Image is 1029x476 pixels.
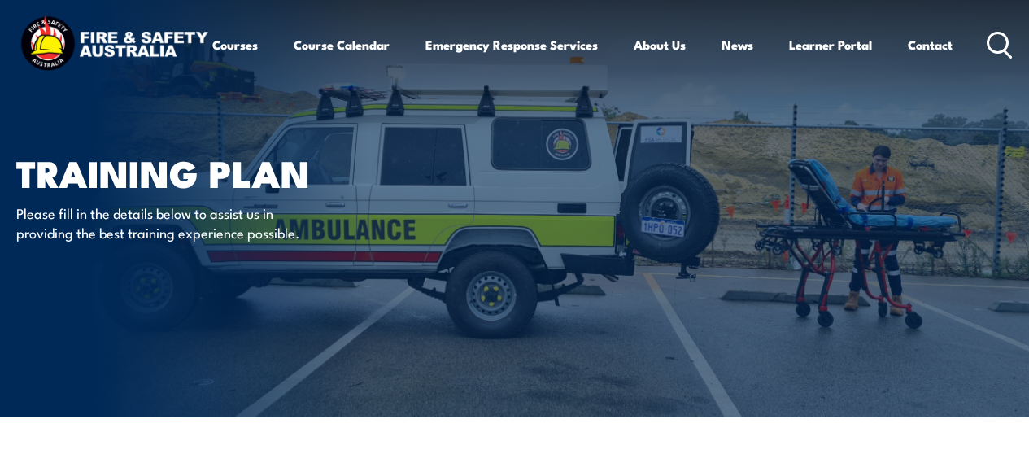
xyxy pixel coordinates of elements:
[16,156,418,188] h1: Training plan
[789,25,872,64] a: Learner Portal
[634,25,686,64] a: About Us
[294,25,390,64] a: Course Calendar
[212,25,258,64] a: Courses
[425,25,598,64] a: Emergency Response Services
[722,25,753,64] a: News
[908,25,953,64] a: Contact
[16,203,313,242] p: Please fill in the details below to assist us in providing the best training experience possible.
